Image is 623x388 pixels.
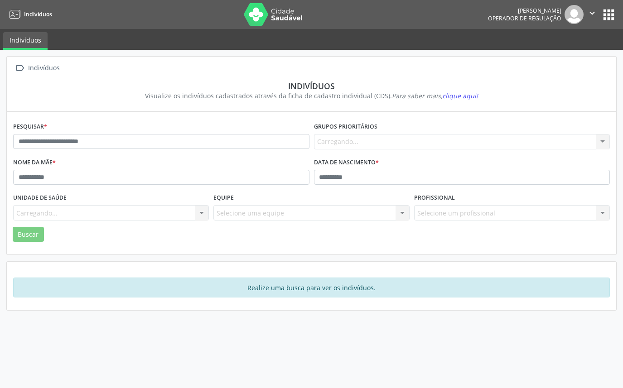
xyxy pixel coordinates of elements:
[442,91,478,100] span: clique aqui!
[584,5,601,24] button: 
[488,7,561,14] div: [PERSON_NAME]
[601,7,617,23] button: apps
[26,62,61,75] div: Indivíduos
[13,227,44,242] button: Buscar
[13,278,610,297] div: Realize uma busca para ver os indivíduos.
[565,5,584,24] img: img
[213,191,234,205] label: Equipe
[13,62,26,75] i: 
[13,191,67,205] label: Unidade de saúde
[13,120,47,134] label: Pesquisar
[392,91,478,100] i: Para saber mais,
[3,32,48,50] a: Indivíduos
[314,120,377,134] label: Grupos prioritários
[587,8,597,18] i: 
[314,156,379,170] label: Data de nascimento
[414,191,455,205] label: Profissional
[13,62,61,75] a:  Indivíduos
[19,81,604,91] div: Indivíduos
[6,7,52,22] a: Indivíduos
[13,156,56,170] label: Nome da mãe
[488,14,561,22] span: Operador de regulação
[19,91,604,101] div: Visualize os indivíduos cadastrados através da ficha de cadastro individual (CDS).
[24,10,52,18] span: Indivíduos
